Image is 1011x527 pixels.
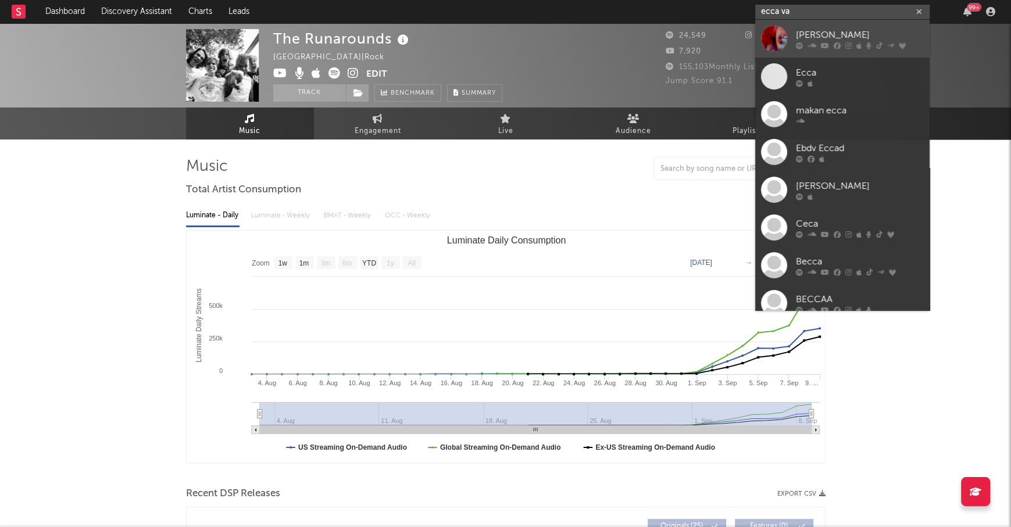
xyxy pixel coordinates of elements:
[805,379,818,386] text: 9. …
[219,367,222,374] text: 0
[796,179,924,193] div: [PERSON_NAME]
[209,302,223,309] text: 500k
[594,379,615,386] text: 26. Aug
[796,217,924,231] div: Ceca
[755,95,930,133] a: makan ecca
[273,84,346,102] button: Track
[798,417,817,424] text: 8. Sep
[777,490,826,497] button: Export CSV
[595,443,715,451] text: Ex-US Streaming On-Demand Audio
[447,84,502,102] button: Summary
[442,107,570,139] a: Live
[502,379,523,386] text: 20. Aug
[258,379,276,386] text: 4. Aug
[755,246,930,284] a: Becca
[563,379,584,386] text: 24. Aug
[387,259,394,267] text: 1y
[796,103,924,117] div: makan ecca
[348,379,370,386] text: 10. Aug
[186,107,314,139] a: Music
[745,259,752,267] text: →
[498,124,513,138] span: Live
[967,3,981,12] div: 99 +
[462,90,496,96] span: Summary
[440,379,462,386] text: 16. Aug
[796,66,924,80] div: Ecca
[355,124,401,138] span: Engagement
[666,63,780,71] span: 155,103 Monthly Listeners
[186,206,240,225] div: Luminate - Daily
[186,183,301,197] span: Total Artist Consumption
[698,107,826,139] a: Playlists/Charts
[471,379,492,386] text: 18. Aug
[796,28,924,42] div: [PERSON_NAME]
[366,67,387,82] button: Edit
[755,20,930,58] a: [PERSON_NAME]
[796,292,924,306] div: BECCAA
[733,124,790,138] span: Playlists/Charts
[252,259,270,267] text: Zoom
[796,141,924,155] div: Ebdv Eccad
[755,284,930,322] a: BECCAA
[655,379,677,386] text: 30. Aug
[409,379,431,386] text: 14. Aug
[755,58,930,95] a: Ecca
[690,259,712,267] text: [DATE]
[718,379,737,386] text: 3. Sep
[446,235,566,245] text: Luminate Daily Consumption
[796,254,924,268] div: Becca
[278,259,287,267] text: 1w
[273,51,398,64] div: [GEOGRAPHIC_DATA] | Rock
[780,379,798,386] text: 7. Sep
[533,379,554,386] text: 22. Aug
[655,164,777,174] input: Search by song name or URL
[755,209,930,246] a: Ceca
[624,379,646,386] text: 28. Aug
[320,259,330,267] text: 3m
[288,379,306,386] text: 6. Aug
[755,5,930,19] input: Search for artists
[187,231,826,463] svg: Luminate Daily Consumption
[570,107,698,139] a: Audience
[342,259,352,267] text: 6m
[963,7,971,16] button: 99+
[314,107,442,139] a: Engagement
[440,443,560,451] text: Global Streaming On-Demand Audio
[299,259,309,267] text: 1m
[209,335,223,342] text: 250k
[408,259,415,267] text: All
[319,379,337,386] text: 8. Aug
[298,443,407,451] text: US Streaming On-Demand Audio
[687,379,706,386] text: 1. Sep
[666,32,706,40] span: 24,549
[362,259,376,267] text: YTD
[273,29,412,48] div: The Runarounds
[755,171,930,209] a: [PERSON_NAME]
[755,133,930,171] a: Ebdv Eccad
[374,84,441,102] a: Benchmark
[378,379,400,386] text: 12. Aug
[239,124,260,138] span: Music
[616,124,651,138] span: Audience
[391,87,435,101] span: Benchmark
[749,379,767,386] text: 5. Sep
[186,487,280,501] span: Recent DSP Releases
[666,48,701,55] span: 7,920
[745,32,785,40] span: 51,409
[194,288,202,362] text: Luminate Daily Streams
[666,77,733,85] span: Jump Score: 91.1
